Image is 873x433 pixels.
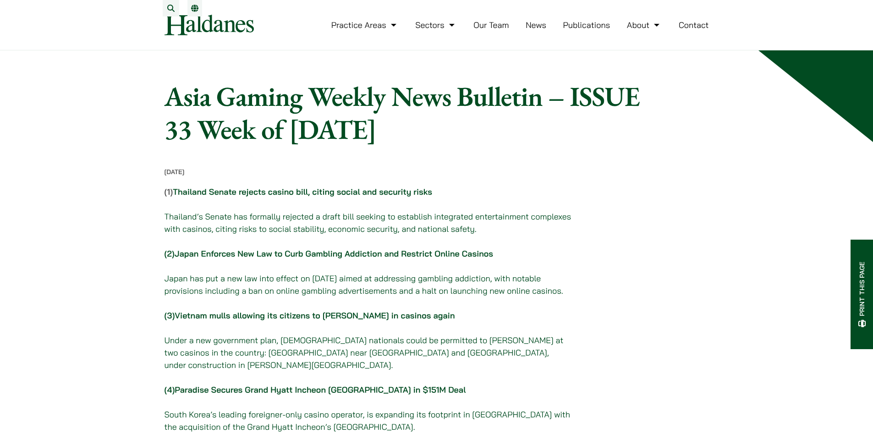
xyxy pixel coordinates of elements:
strong: (1) [165,186,432,197]
a: Japan Enforces New Law to Curb Gambling Addiction and Restrict Online Casinos [175,248,493,259]
h1: Asia Gaming Weekly News Bulletin – ISSUE 33 Week of [DATE] [165,80,640,146]
a: Vietnam mulls allowing its citizens to [PERSON_NAME] in casinos again [175,310,455,321]
a: Publications [563,20,610,30]
p: Thailand’s Senate has formally rejected a draft bill seeking to establish integrated entertainmen... [165,210,573,235]
a: Practice Areas [331,20,399,30]
a: Our Team [473,20,509,30]
a: Thailand Senate rejects casino bill, citing social and security risks [173,186,432,197]
a: News [526,20,546,30]
p: Japan has put a new law into effect on [DATE] aimed at addressing gambling addiction, with notabl... [165,272,573,297]
a: Paradise Secures Grand Hyatt Incheon [GEOGRAPHIC_DATA] in $151M Deal [175,384,466,395]
p: South Korea’s leading foreigner-only casino operator, is expanding its footprint in [GEOGRAPHIC_D... [165,384,573,433]
img: Logo of Haldanes [165,15,254,35]
b: (4) [165,384,175,395]
a: Switch to EN [191,5,198,12]
p: Under a new government plan, [DEMOGRAPHIC_DATA] nationals could be permitted to [PERSON_NAME] at ... [165,334,573,371]
time: [DATE] [165,168,185,176]
a: About [627,20,662,30]
a: Contact [679,20,709,30]
strong: (3) [165,310,175,321]
a: Sectors [415,20,456,30]
strong: (2) [165,248,175,259]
